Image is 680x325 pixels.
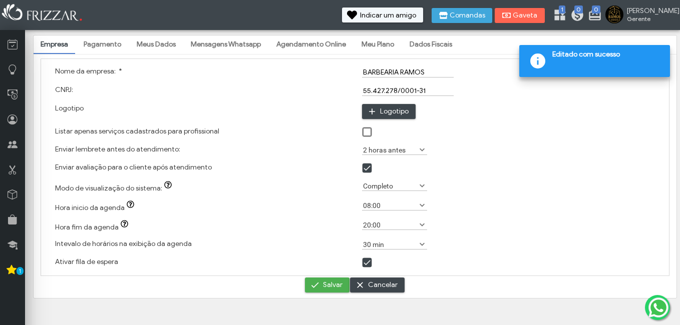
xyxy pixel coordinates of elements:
a: Meus Dados [130,36,183,53]
span: 1 [559,5,565,13]
label: Ativar fila de espera [55,257,118,266]
label: CNPJ: [55,85,73,94]
a: Meu Plano [355,36,401,53]
button: Cancelar [350,277,405,292]
span: Comandas [450,12,485,19]
a: Dados Fiscais [403,36,459,53]
label: Modo de visualização do sistema: [55,184,177,192]
label: Listar apenas serviços cadastrados para profissional [55,127,219,135]
label: Enviar avaliação para o cliente após atendimento [55,163,212,171]
label: 20:00 [362,220,418,229]
a: 0 [588,8,598,24]
span: 0 [574,5,583,13]
button: Indicar um amigo [342,7,423,22]
a: [PERSON_NAME] Gerente [605,5,675,25]
button: Modo de visualização do sistema: [162,181,176,191]
button: Salvar [305,277,350,292]
span: Indicar um amigo [360,12,416,19]
span: 0 [592,5,600,13]
a: Pagamento [77,36,128,53]
span: [PERSON_NAME] [627,6,672,15]
a: Mensagens Whatsapp [184,36,268,53]
span: Gerente [627,15,672,22]
button: Hora fim da agenda [119,220,133,230]
label: 08:00 [362,200,418,210]
button: Hora inicio da agenda [125,200,139,210]
span: Gaveta [513,12,538,19]
a: 0 [570,8,580,24]
label: Enviar lembrete antes do atendimento: [55,145,180,153]
button: Comandas [432,8,492,23]
label: Nome da empresa: [55,67,122,75]
button: Gaveta [495,8,545,23]
a: Empresa [34,36,75,53]
label: Hora inicio da agenda [55,203,139,212]
label: Completo [362,181,418,190]
label: Intevalo de horários na exibição da agenda [55,239,192,248]
span: Editado com sucesso [552,50,662,62]
span: 1 [17,267,24,275]
span: Salvar [323,277,343,292]
img: whatsapp.png [646,295,670,319]
label: Hora fim da agenda [55,223,133,231]
a: Agendamento Online [269,36,353,53]
span: Cancelar [368,277,398,292]
label: 30 min [362,239,418,249]
label: 2 horas antes [362,145,418,154]
label: Logotipo [55,104,84,112]
a: 1 [553,8,563,24]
